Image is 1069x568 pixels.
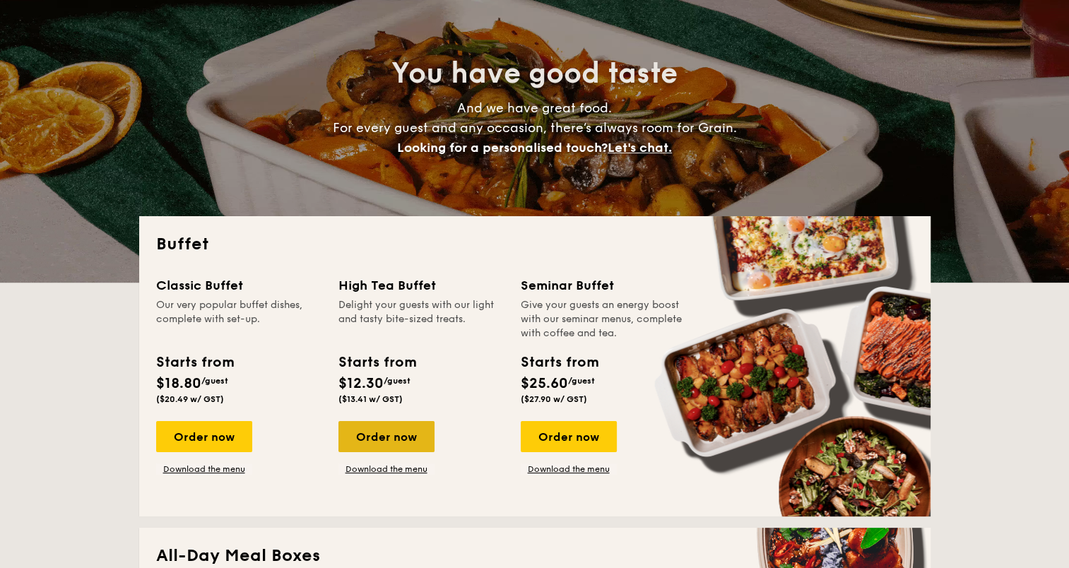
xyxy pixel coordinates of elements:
div: Classic Buffet [156,276,321,295]
div: Our very popular buffet dishes, complete with set-up. [156,298,321,341]
div: Starts from [521,352,598,373]
span: /guest [568,376,595,386]
span: Looking for a personalised touch? [397,140,608,155]
a: Download the menu [521,463,617,475]
span: ($27.90 w/ GST) [521,394,587,404]
div: Order now [338,421,435,452]
a: Download the menu [156,463,252,475]
span: $25.60 [521,375,568,392]
div: Order now [521,421,617,452]
div: High Tea Buffet [338,276,504,295]
span: You have good taste [391,57,678,90]
span: $12.30 [338,375,384,392]
div: Starts from [156,352,233,373]
span: /guest [201,376,228,386]
h2: Buffet [156,233,914,256]
h2: All-Day Meal Boxes [156,545,914,567]
a: Download the menu [338,463,435,475]
div: Delight your guests with our light and tasty bite-sized treats. [338,298,504,341]
span: ($20.49 w/ GST) [156,394,224,404]
span: $18.80 [156,375,201,392]
span: ($13.41 w/ GST) [338,394,403,404]
div: Starts from [338,352,415,373]
div: Give your guests an energy boost with our seminar menus, complete with coffee and tea. [521,298,686,341]
span: And we have great food. For every guest and any occasion, there’s always room for Grain. [333,100,737,155]
span: Let's chat. [608,140,672,155]
div: Order now [156,421,252,452]
div: Seminar Buffet [521,276,686,295]
span: /guest [384,376,411,386]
